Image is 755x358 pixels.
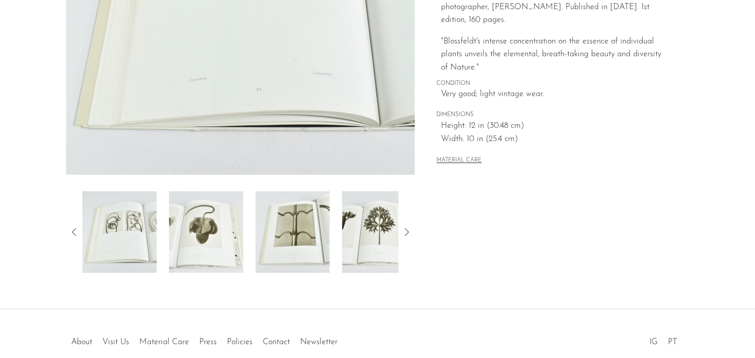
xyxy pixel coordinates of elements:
[442,133,667,146] span: Width: 10 in (25.4 cm)
[263,338,290,346] a: Contact
[71,338,92,346] a: About
[644,330,682,349] ul: Social Medias
[437,157,482,165] button: MATERIAL CARE
[342,191,416,273] img: Karl Blossfeldt: Photography
[256,191,330,273] img: Karl Blossfeldt: Photography
[442,35,667,75] p: "Blossfeldt's intense concentration on the essence of individual plants unveils the elemental, br...
[102,338,129,346] a: Visit Us
[66,330,343,349] ul: Quick links
[442,120,667,133] span: Height: 12 in (30.48 cm)
[437,110,667,120] span: DIMENSIONS
[668,338,677,346] a: PT
[649,338,658,346] a: IG
[139,338,189,346] a: Material Care
[227,338,253,346] a: Policies
[82,191,157,273] img: Karl Blossfeldt: Photography
[437,79,667,88] span: CONDITION
[169,191,243,273] img: Karl Blossfeldt: Photography
[442,88,667,101] span: Very good; light vintage wear.
[199,338,217,346] a: Press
